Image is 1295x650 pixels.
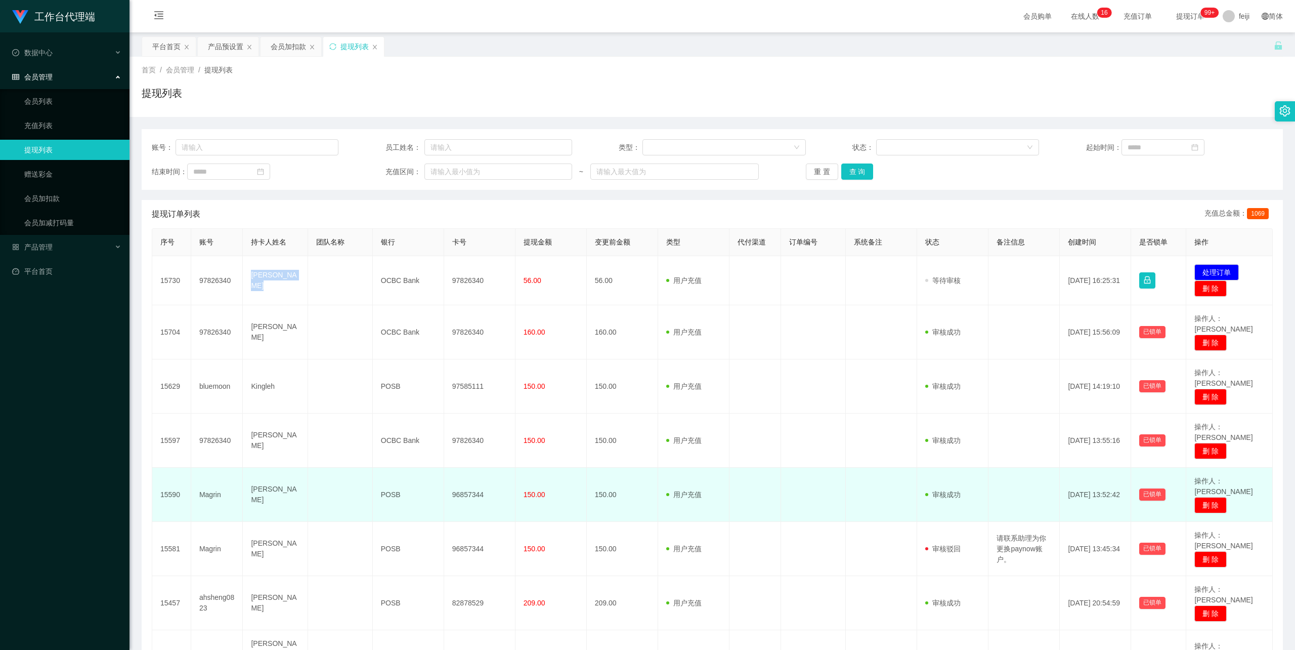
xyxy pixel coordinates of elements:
[1194,423,1253,441] span: 操作人：[PERSON_NAME]
[524,436,545,444] span: 150.00
[271,37,306,56] div: 会员加扣款
[1194,585,1253,604] span: 操作人：[PERSON_NAME]
[24,115,121,136] a: 充值列表
[524,545,545,553] span: 150.00
[1066,13,1104,20] span: 在线人数
[925,491,961,499] span: 审核成功
[243,414,308,468] td: [PERSON_NAME]
[24,213,121,233] a: 会员加减打码量
[925,436,961,444] span: 审核成功
[587,522,658,576] td: 150.00
[854,238,882,246] span: 系统备注
[176,139,339,155] input: 请输入
[152,37,181,56] div: 平台首页
[925,545,961,553] span: 审核驳回
[142,1,176,33] i: 图标: menu-fold
[191,305,243,359] td: 97826340
[152,576,191,630] td: 15457
[1204,208,1273,220] div: 充值总金额：
[1027,144,1033,151] i: 图标: down
[1139,380,1165,392] button: 已锁单
[524,328,545,336] span: 160.00
[1139,238,1168,246] span: 是否锁单
[243,256,308,305] td: [PERSON_NAME]
[373,414,444,468] td: OCBC Bank
[794,144,800,151] i: 图标: down
[152,305,191,359] td: 15704
[12,243,19,251] i: 图标: appstore-o
[444,576,515,630] td: 82878529
[595,238,630,246] span: 变更前金额
[24,188,121,209] a: 会员加扣款
[199,238,213,246] span: 账号
[257,168,264,175] i: 图标: calendar
[1194,314,1253,333] span: 操作人：[PERSON_NAME]
[1274,41,1283,50] i: 图标: unlock
[1171,13,1210,20] span: 提现订单
[142,86,182,101] h1: 提现列表
[1194,238,1208,246] span: 操作
[587,468,658,522] td: 150.00
[524,382,545,390] span: 150.00
[385,167,425,177] span: 充值区间：
[373,359,444,414] td: POSB
[1194,443,1227,459] button: 删 除
[925,382,961,390] span: 审核成功
[184,44,190,50] i: 图标: close
[1060,576,1131,630] td: [DATE] 20:54:59
[1139,434,1165,446] button: 已锁单
[524,599,545,607] span: 209.00
[1104,8,1108,18] p: 6
[925,599,961,607] span: 审核成功
[12,49,53,57] span: 数据中心
[12,49,19,56] i: 图标: check-circle-o
[997,238,1025,246] span: 备注信息
[373,468,444,522] td: POSB
[587,414,658,468] td: 150.00
[1086,142,1121,153] span: 起始时间：
[619,142,642,153] span: 类型：
[191,414,243,468] td: 97826340
[988,522,1060,576] td: 请联系助理为你更换paynow账户。
[452,238,466,246] span: 卡号
[444,522,515,576] td: 96857344
[1194,497,1227,513] button: 删 除
[243,576,308,630] td: [PERSON_NAME]
[1200,8,1219,18] sup: 918
[666,599,702,607] span: 用户充值
[852,142,876,153] span: 状态：
[373,576,444,630] td: POSB
[587,576,658,630] td: 209.00
[385,142,425,153] span: 员工姓名：
[152,468,191,522] td: 15590
[24,164,121,184] a: 赠送彩金
[666,436,702,444] span: 用户充值
[1262,13,1269,20] i: 图标: global
[243,359,308,414] td: Kingleh
[34,1,95,33] h1: 工作台代理端
[243,468,308,522] td: [PERSON_NAME]
[587,359,658,414] td: 150.00
[191,468,243,522] td: Magrin
[340,37,369,56] div: 提现列表
[444,414,515,468] td: 97826340
[1139,543,1165,555] button: 已锁单
[198,66,200,74] span: /
[12,10,28,24] img: logo.9652507e.png
[444,359,515,414] td: 97585111
[587,305,658,359] td: 160.00
[1068,238,1096,246] span: 创建时间
[1194,369,1253,387] span: 操作人：[PERSON_NAME]
[24,91,121,111] a: 会员列表
[666,382,702,390] span: 用户充值
[309,44,315,50] i: 图标: close
[152,522,191,576] td: 15581
[373,522,444,576] td: POSB
[590,164,759,180] input: 请输入最大值为
[373,256,444,305] td: OCBC Bank
[160,66,162,74] span: /
[1060,522,1131,576] td: [DATE] 13:45:34
[12,73,53,81] span: 会员管理
[1194,551,1227,567] button: 删 除
[1139,597,1165,609] button: 已锁单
